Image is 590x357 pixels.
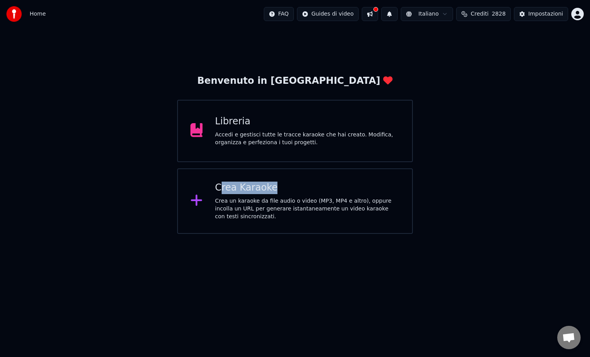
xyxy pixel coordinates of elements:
div: Benvenuto in [GEOGRAPHIC_DATA] [197,75,393,87]
div: Crea un karaoke da file audio o video (MP3, MP4 e altro), oppure incolla un URL per generare ista... [215,197,400,221]
nav: breadcrumb [30,10,46,18]
button: FAQ [264,7,294,21]
button: Guides di video [297,7,359,21]
button: Impostazioni [514,7,568,21]
div: Accedi e gestisci tutte le tracce karaoke che hai creato. Modifica, organizza e perfeziona i tuoi... [215,131,400,147]
div: Libreria [215,115,400,128]
span: Home [30,10,46,18]
span: 2828 [492,10,506,18]
span: Crediti [471,10,489,18]
button: Crediti2828 [456,7,511,21]
div: Crea Karaoke [215,182,400,194]
a: Aprire la chat [557,326,581,349]
img: youka [6,6,22,22]
div: Impostazioni [528,10,563,18]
